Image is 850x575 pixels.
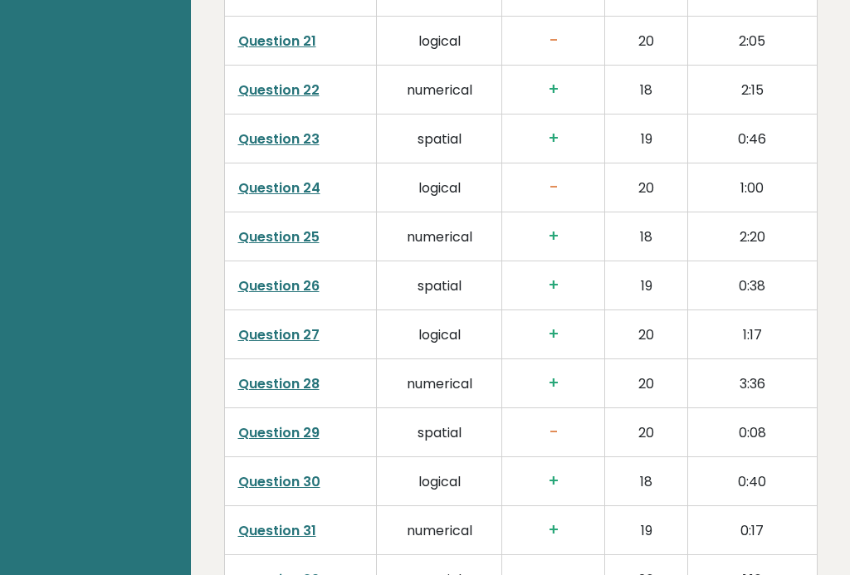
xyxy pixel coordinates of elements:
h3: + [515,472,592,491]
td: spatial [377,115,501,163]
h3: + [515,521,592,540]
h3: - [515,423,592,442]
td: 1:17 [687,310,817,359]
td: logical [377,163,501,212]
a: Question 27 [238,325,320,344]
a: Question 30 [238,472,320,491]
td: 20 [605,408,687,457]
td: 0:40 [687,457,817,506]
td: 19 [605,115,687,163]
h3: + [515,129,592,149]
h3: - [515,178,592,197]
td: 0:17 [687,506,817,555]
h3: + [515,374,592,393]
td: logical [377,457,501,506]
td: 3:36 [687,359,817,408]
td: 18 [605,457,687,506]
td: numerical [377,66,501,115]
td: 0:08 [687,408,817,457]
td: 0:38 [687,261,817,310]
a: Question 23 [238,129,320,149]
td: 20 [605,17,687,66]
td: logical [377,310,501,359]
td: 19 [605,506,687,555]
td: 2:20 [687,212,817,261]
h3: + [515,227,592,246]
a: Question 22 [238,80,320,100]
a: Question 21 [238,32,316,51]
td: 18 [605,212,687,261]
a: Question 31 [238,521,316,540]
a: Question 24 [238,178,320,197]
td: spatial [377,408,501,457]
td: numerical [377,506,501,555]
td: 0:46 [687,115,817,163]
td: 18 [605,66,687,115]
td: numerical [377,212,501,261]
td: 2:05 [687,17,817,66]
a: Question 29 [238,423,320,442]
td: spatial [377,261,501,310]
td: 1:00 [687,163,817,212]
h3: + [515,325,592,344]
h3: + [515,276,592,295]
td: 20 [605,163,687,212]
h3: + [515,80,592,100]
td: logical [377,17,501,66]
td: 20 [605,359,687,408]
td: 2:15 [687,66,817,115]
a: Question 26 [238,276,320,295]
a: Question 25 [238,227,320,246]
td: 20 [605,310,687,359]
h3: - [515,32,592,51]
td: numerical [377,359,501,408]
td: 19 [605,261,687,310]
a: Question 28 [238,374,320,393]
